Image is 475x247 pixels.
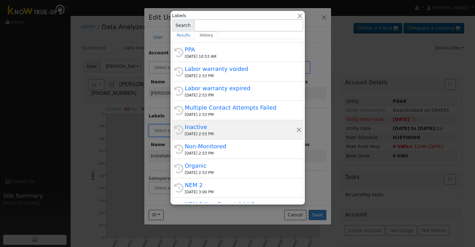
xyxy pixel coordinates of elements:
[185,181,296,189] div: NEM 2
[185,170,296,175] div: [DATE] 2:53 PM
[185,200,296,209] div: NEM 2 Non-Export Add On
[174,67,183,77] i: History
[185,123,296,131] div: Inactive
[174,125,183,135] i: History
[185,131,296,137] div: [DATE] 2:53 PM
[185,54,296,59] div: [DATE] 10:53 AM
[185,151,296,156] div: [DATE] 2:53 PM
[174,183,183,193] i: History
[174,164,183,173] i: History
[185,45,296,54] div: PPA
[174,145,183,154] i: History
[174,106,183,115] i: History
[174,203,183,212] i: History
[185,73,296,79] div: [DATE] 2:53 PM
[185,92,296,98] div: [DATE] 2:53 PM
[185,112,296,117] div: [DATE] 2:53 PM
[172,19,194,32] span: Search
[185,65,296,73] div: Labor warranty voided
[174,48,183,57] i: History
[296,126,302,133] button: Remove this history
[185,189,296,195] div: [DATE] 3:00 PM
[185,103,296,112] div: Multiple Contact Attempts Failed
[185,142,296,151] div: Non-Monitored
[174,86,183,96] i: History
[172,32,195,39] a: Results
[185,84,296,92] div: Labor warranty expired
[195,32,218,39] a: History
[185,161,296,170] div: Organic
